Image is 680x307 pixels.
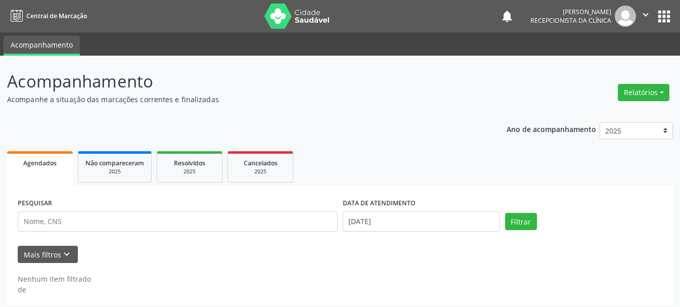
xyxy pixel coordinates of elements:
[23,159,57,167] span: Agendados
[7,8,87,24] a: Central de Marcação
[18,211,338,232] input: Nome, CNS
[164,168,215,176] div: 2025
[640,9,651,20] i: 
[244,159,278,167] span: Cancelados
[18,274,91,284] div: Nenhum item filtrado
[7,69,473,94] p: Acompanhamento
[343,196,416,211] label: DATA DE ATENDIMENTO
[18,196,52,211] label: PESQUISAR
[655,8,673,25] button: apps
[7,94,473,105] p: Acompanhe a situação das marcações correntes e finalizadas
[615,6,636,27] img: img
[636,6,655,27] button: 
[530,8,611,16] div: [PERSON_NAME]
[343,211,500,232] input: Selecione um intervalo
[174,159,205,167] span: Resolvidos
[618,84,669,101] button: Relatórios
[4,36,80,56] a: Acompanhamento
[500,9,514,23] button: notifications
[18,246,78,264] button: Mais filtroskeyboard_arrow_down
[26,12,87,20] span: Central de Marcação
[18,284,91,295] div: de
[507,122,596,135] p: Ano de acompanhamento
[85,159,144,167] span: Não compareceram
[61,249,72,260] i: keyboard_arrow_down
[235,168,286,176] div: 2025
[505,213,537,230] button: Filtrar
[530,16,611,25] span: Recepcionista da clínica
[85,168,144,176] div: 2025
